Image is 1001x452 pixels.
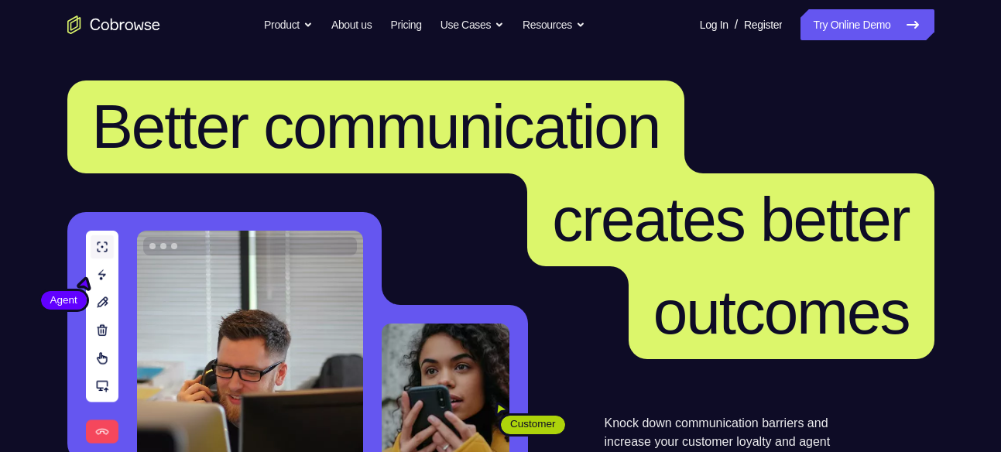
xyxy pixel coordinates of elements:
[67,15,160,34] a: Go to the home page
[735,15,738,34] span: /
[744,9,782,40] a: Register
[264,9,313,40] button: Product
[653,278,910,347] span: outcomes
[523,9,585,40] button: Resources
[441,9,504,40] button: Use Cases
[390,9,421,40] a: Pricing
[700,9,728,40] a: Log In
[331,9,372,40] a: About us
[800,9,934,40] a: Try Online Demo
[552,185,909,254] span: creates better
[92,92,660,161] span: Better communication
